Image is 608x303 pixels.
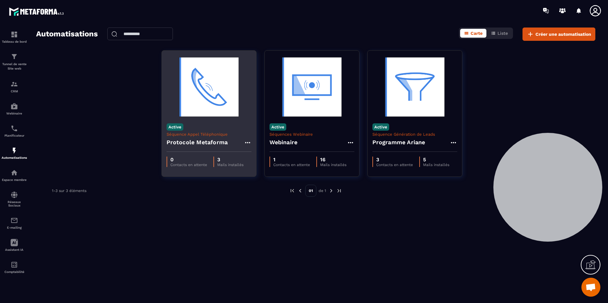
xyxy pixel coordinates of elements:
img: automation-background [167,55,251,119]
p: Contacts en attente [376,163,413,167]
h4: Webinaire [269,138,298,147]
p: Mails installés [217,163,244,167]
img: formation [10,31,18,38]
p: Planificateur [2,134,27,137]
p: CRM [2,90,27,93]
a: schedulerschedulerPlanificateur [2,120,27,142]
a: automationsautomationsWebinaire [2,98,27,120]
p: Séquence Appel Téléphonique [167,132,251,137]
p: Active [269,123,286,131]
a: accountantaccountantComptabilité [2,256,27,278]
div: Ouvrir le chat [581,278,600,297]
button: Créer une automatisation [522,28,595,41]
a: emailemailE-mailing [2,212,27,234]
a: formationformationCRM [2,76,27,98]
img: automations [10,169,18,176]
p: E-mailing [2,226,27,229]
p: 16 [320,157,346,163]
img: prev [297,188,303,194]
h4: Programme Ariane [372,138,425,147]
a: social-networksocial-networkRéseaux Sociaux [2,186,27,212]
p: Séquences Webinaire [269,132,354,137]
a: automationsautomationsEspace membre [2,164,27,186]
p: Mails installés [320,163,346,167]
img: next [336,188,342,194]
p: Comptabilité [2,270,27,274]
p: Séquence Génération de Leads [372,132,457,137]
span: Liste [497,31,508,36]
p: Active [372,123,389,131]
img: formation [10,53,18,60]
p: Espace membre [2,178,27,182]
span: Carte [471,31,483,36]
p: Webinaire [2,112,27,115]
p: Mails installés [423,163,449,167]
img: automations [10,147,18,154]
p: Contacts en attente [273,163,310,167]
img: prev [289,188,295,194]
a: Assistant IA [2,234,27,256]
img: automation-background [269,55,354,119]
p: Réseaux Sociaux [2,200,27,207]
img: formation [10,80,18,88]
p: 5 [423,157,449,163]
p: 3 [376,157,413,163]
img: accountant [10,261,18,269]
img: email [10,217,18,224]
a: automationsautomationsAutomatisations [2,142,27,164]
a: formationformationTunnel de vente Site web [2,48,27,76]
img: scheduler [10,125,18,132]
img: social-network [10,191,18,199]
p: 1 [273,157,310,163]
img: next [328,188,334,194]
p: Contacts en attente [170,163,207,167]
p: Automatisations [2,156,27,159]
p: Assistant IA [2,248,27,251]
button: Carte [460,29,486,38]
p: Active [167,123,183,131]
span: Créer une automatisation [535,31,591,37]
p: 01 [305,185,316,197]
h4: Protocole Metaforma [167,138,228,147]
p: 3 [217,157,244,163]
img: automations [10,102,18,110]
button: Liste [487,29,512,38]
img: automation-background [372,55,457,119]
a: formationformationTableau de bord [2,26,27,48]
p: 0 [170,157,207,163]
p: 1-3 sur 3 éléments [52,189,86,193]
h2: Automatisations [36,28,98,41]
p: Tunnel de vente Site web [2,62,27,71]
p: de 1 [319,188,326,193]
img: logo [9,6,66,17]
p: Tableau de bord [2,40,27,43]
